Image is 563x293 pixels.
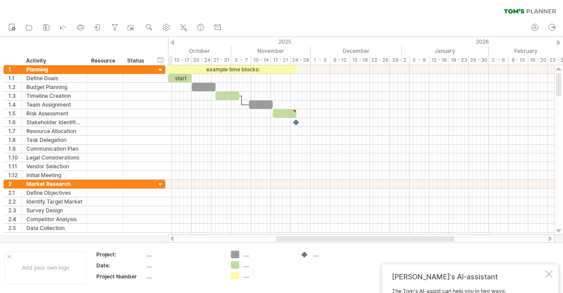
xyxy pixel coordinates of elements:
[146,273,220,280] div: ....
[8,153,22,162] div: 1.10
[26,92,82,100] div: Timeline Creation
[251,56,271,65] div: 10 - 14
[26,83,82,91] div: Budget Planning
[244,261,292,269] div: ....
[390,56,409,65] div: 29 - 2
[26,74,82,82] div: Define Goals
[8,118,22,126] div: 1.6
[311,46,402,56] div: December 2025
[26,127,82,135] div: Resource Allocation
[8,233,22,241] div: 2.6
[8,197,22,206] div: 2.2
[26,171,82,179] div: Initial Meeting
[26,153,82,162] div: Legal Considerations
[26,180,82,188] div: Market Research
[528,56,548,65] div: 16 - 20
[8,215,22,223] div: 2.4
[26,162,82,171] div: Vendor Selection
[26,145,82,153] div: Communication Plan
[8,109,22,118] div: 1.5
[127,56,146,65] div: Status
[8,171,22,179] div: 1.12
[26,224,82,232] div: Data Collection
[8,127,22,135] div: 1.7
[168,74,192,82] div: start
[172,56,192,65] div: 13 - 17
[8,180,22,188] div: 2
[231,56,251,65] div: 3 - 7
[26,109,82,118] div: Risk Assessment
[26,206,82,215] div: Survey Design
[26,56,82,65] div: Activity
[350,56,370,65] div: 15 - 19
[469,56,489,65] div: 26 - 30
[231,46,311,56] div: November 2025
[4,251,87,284] div: Add your own logo
[96,273,145,280] div: Project Number
[26,118,82,126] div: Stakeholder Identification
[96,251,145,258] div: Project:
[8,145,22,153] div: 1.9
[8,74,22,82] div: 1.1
[146,251,220,258] div: ....
[271,56,291,65] div: 17 - 21
[402,46,489,56] div: January 2026
[8,136,22,144] div: 1.8
[244,272,292,279] div: ....
[244,251,292,258] div: ....
[8,162,22,171] div: 1.11
[8,206,22,215] div: 2.3
[409,56,429,65] div: 5 - 9
[168,65,297,74] div: example time blocks:
[26,197,82,206] div: Identify Target Market
[8,83,22,91] div: 1.2
[26,100,82,109] div: Team Assignment
[140,46,231,56] div: October 2025
[26,189,82,197] div: Define Objectives
[370,56,390,65] div: 22 - 26
[449,56,469,65] div: 19 - 23
[8,92,22,100] div: 1.3
[330,56,350,65] div: 8 - 12
[311,56,330,65] div: 1 - 5
[26,136,82,144] div: Task Delegation
[91,56,118,65] div: Resource
[96,262,145,269] div: Date:
[508,56,528,65] div: 9 - 13
[313,251,361,258] div: ....
[26,65,82,74] div: Planning
[212,56,231,65] div: 27 - 31
[291,56,311,65] div: 24 - 28
[146,262,220,269] div: ....
[8,189,22,197] div: 2.1
[489,56,508,65] div: 2 - 6
[8,100,22,109] div: 1.4
[8,65,22,74] div: 1
[392,272,544,281] div: [PERSON_NAME]'s AI-assistant
[26,233,82,241] div: Focus Groups
[429,56,449,65] div: 12 - 16
[192,56,212,65] div: 20 - 24
[26,215,82,223] div: Competitor Analysis
[8,224,22,232] div: 2.5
